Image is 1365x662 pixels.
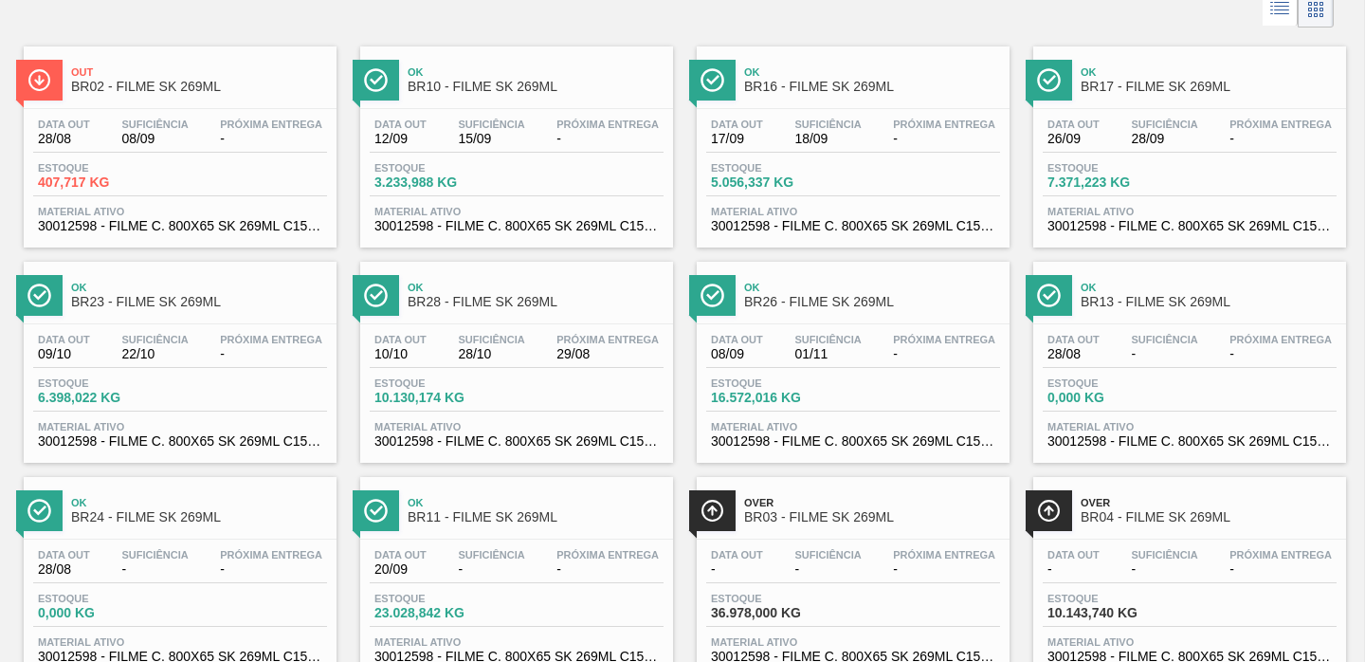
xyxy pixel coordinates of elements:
[1229,549,1332,561] span: Próxima Entrega
[711,119,763,130] span: Data out
[458,132,524,146] span: 15/09
[374,434,659,449] span: 30012598 - FILME C. 800X65 SK 269ML C15 429
[744,66,1000,78] span: Ok
[71,497,327,508] span: Ok
[893,132,995,146] span: -
[38,391,171,405] span: 6.398,022 KG
[1047,219,1332,233] span: 30012598 - FILME C. 800X65 SK 269ML C15 429
[38,421,322,432] span: Material ativo
[711,391,844,405] span: 16.572,016 KG
[38,562,90,577] span: 28/08
[556,549,659,561] span: Próxima Entrega
[711,347,763,361] span: 08/09
[38,119,90,130] span: Data out
[711,175,844,190] span: 5.056,337 KG
[374,219,659,233] span: 30012598 - FILME C. 800X65 SK 269ML C15 429
[38,334,90,345] span: Data out
[38,549,90,561] span: Data out
[374,162,507,174] span: Estoque
[701,499,724,523] img: Ícone
[458,119,524,130] span: Suficiência
[711,549,763,561] span: Data out
[744,497,1000,508] span: Over
[711,377,844,389] span: Estoque
[1047,562,1100,577] span: -
[408,497,664,508] span: Ok
[121,334,188,345] span: Suficiência
[1229,562,1332,577] span: -
[1229,334,1332,345] span: Próxima Entrega
[1047,162,1180,174] span: Estoque
[408,66,664,78] span: Ok
[458,549,524,561] span: Suficiência
[1081,66,1337,78] span: Ok
[38,206,322,217] span: Material ativo
[744,295,1000,309] span: BR26 - FILME SK 269ML
[1081,295,1337,309] span: BR13 - FILME SK 269ML
[1047,377,1180,389] span: Estoque
[1131,119,1197,130] span: Suficiência
[38,175,171,190] span: 407,717 KG
[38,132,90,146] span: 28/08
[220,119,322,130] span: Próxima Entrega
[711,219,995,233] span: 30012598 - FILME C. 800X65 SK 269ML C15 429
[38,377,171,389] span: Estoque
[1229,132,1332,146] span: -
[556,562,659,577] span: -
[121,119,188,130] span: Suficiência
[220,562,322,577] span: -
[374,562,427,577] span: 20/09
[346,32,682,248] a: ÍconeOkBR10 - FILME SK 269MLData out12/09Suficiência15/09Próxima Entrega-Estoque3.233,988 KGMater...
[701,68,724,92] img: Ícone
[220,549,322,561] span: Próxima Entrega
[9,32,346,248] a: ÍconeOutBR02 - FILME SK 269MLData out28/08Suficiência08/09Próxima Entrega-Estoque407,717 KGMateri...
[374,593,507,604] span: Estoque
[458,347,524,361] span: 28/10
[27,284,51,307] img: Ícone
[1047,175,1180,190] span: 7.371,223 KG
[408,282,664,293] span: Ok
[1131,334,1197,345] span: Suficiência
[893,119,995,130] span: Próxima Entrega
[794,347,861,361] span: 01/11
[71,510,327,524] span: BR24 - FILME SK 269ML
[71,80,327,94] span: BR02 - FILME SK 269ML
[374,347,427,361] span: 10/10
[893,562,995,577] span: -
[711,636,995,648] span: Material ativo
[711,132,763,146] span: 17/09
[556,334,659,345] span: Próxima Entrega
[1037,499,1061,523] img: Ícone
[893,347,995,361] span: -
[38,219,322,233] span: 30012598 - FILME C. 800X65 SK 269ML C15 429
[38,434,322,449] span: 30012598 - FILME C. 800X65 SK 269ML C15 429
[374,132,427,146] span: 12/09
[1131,132,1197,146] span: 28/09
[374,206,659,217] span: Material ativo
[1229,119,1332,130] span: Próxima Entrega
[711,334,763,345] span: Data out
[1081,282,1337,293] span: Ok
[38,606,171,620] span: 0,000 KG
[744,282,1000,293] span: Ok
[220,334,322,345] span: Próxima Entrega
[682,248,1019,463] a: ÍconeOkBR26 - FILME SK 269MLData out08/09Suficiência01/11Próxima Entrega-Estoque16.572,016 KGMate...
[1047,206,1332,217] span: Material ativo
[374,391,507,405] span: 10.130,174 KG
[27,499,51,523] img: Ícone
[346,248,682,463] a: ÍconeOkBR28 - FILME SK 269MLData out10/10Suficiência28/10Próxima Entrega29/08Estoque10.130,174 KG...
[374,334,427,345] span: Data out
[1131,549,1197,561] span: Suficiência
[220,132,322,146] span: -
[682,32,1019,248] a: ÍconeOkBR16 - FILME SK 269MLData out17/09Suficiência18/09Próxima Entrega-Estoque5.056,337 KGMater...
[893,334,995,345] span: Próxima Entrega
[364,499,388,523] img: Ícone
[1081,510,1337,524] span: BR04 - FILME SK 269ML
[374,606,507,620] span: 23.028,842 KG
[408,510,664,524] span: BR11 - FILME SK 269ML
[121,549,188,561] span: Suficiência
[711,562,763,577] span: -
[1037,68,1061,92] img: Ícone
[1047,391,1180,405] span: 0,000 KG
[1131,347,1197,361] span: -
